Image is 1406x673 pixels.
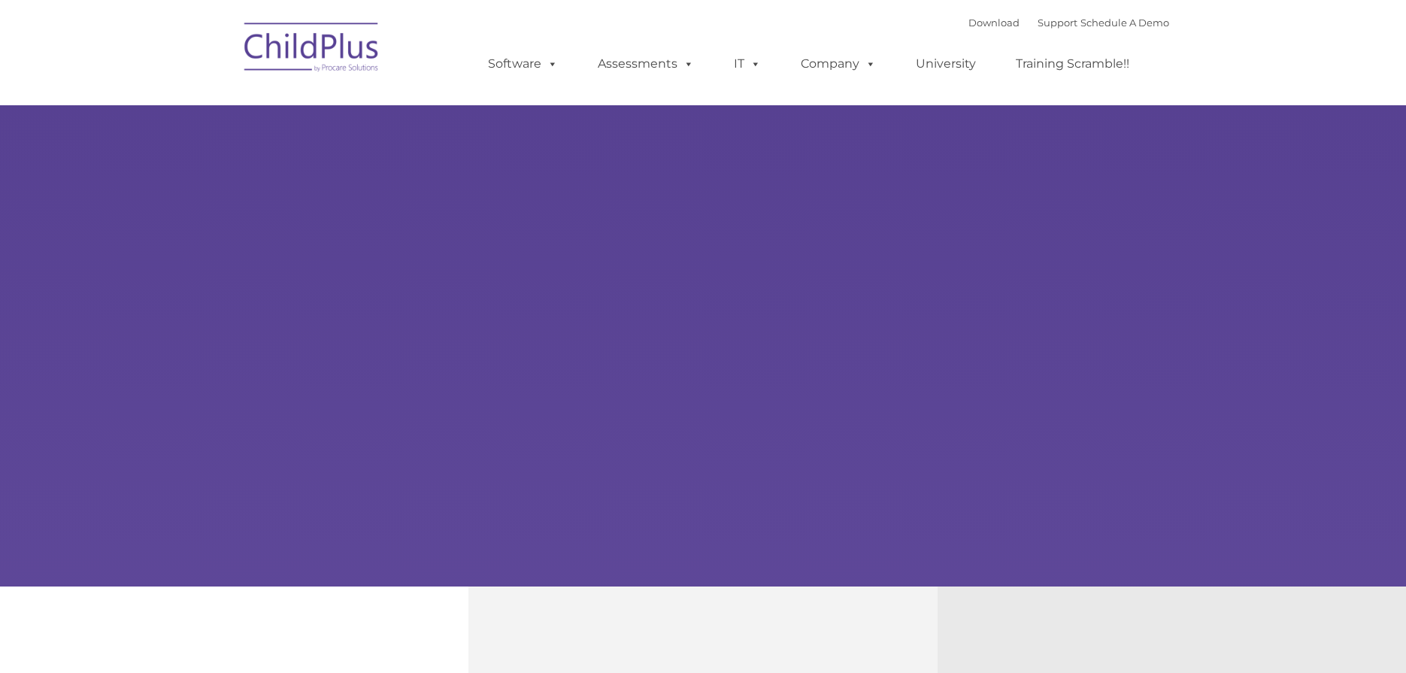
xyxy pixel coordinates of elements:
a: Assessments [583,49,709,79]
a: IT [719,49,776,79]
a: Support [1038,17,1077,29]
a: Training Scramble!! [1001,49,1144,79]
font: | [968,17,1169,29]
a: University [901,49,991,79]
a: Company [786,49,891,79]
a: Download [968,17,1020,29]
a: Schedule A Demo [1080,17,1169,29]
a: Software [473,49,573,79]
img: ChildPlus by Procare Solutions [237,12,387,87]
